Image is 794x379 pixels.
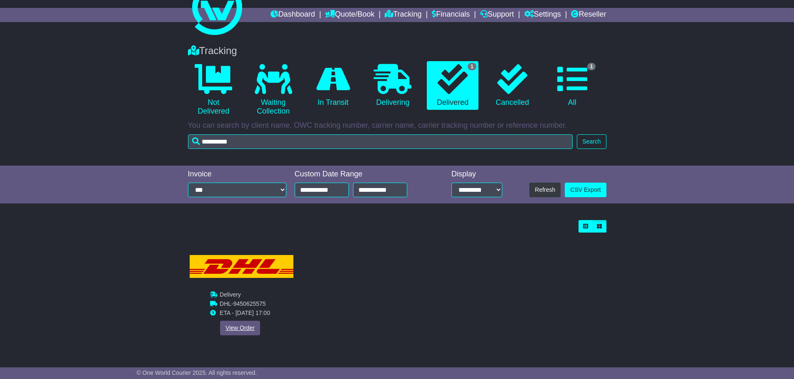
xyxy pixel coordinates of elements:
[451,170,502,179] div: Display
[220,310,270,316] span: ETA - [DATE] 17:00
[587,63,596,70] span: 1
[248,61,299,119] a: Waiting Collection
[325,8,374,22] a: Quote/Book
[524,8,561,22] a: Settings
[307,61,358,110] a: In Transit
[220,291,241,298] span: Delivery
[468,63,476,70] span: 1
[571,8,606,22] a: Reseller
[487,61,538,110] a: Cancelled
[546,61,598,110] a: 1 All
[427,61,478,110] a: 1 Delivered
[188,61,239,119] a: Not Delivered
[367,61,418,110] a: Delivering
[565,183,606,197] a: CSV Export
[220,321,260,335] a: View Order
[190,255,293,278] img: DHL.png
[220,300,270,310] td: -
[529,183,561,197] button: Refresh
[188,170,286,179] div: Invoice
[233,300,266,307] span: 9450625575
[271,8,315,22] a: Dashboard
[577,134,606,149] button: Search
[432,8,470,22] a: Financials
[188,121,606,130] p: You can search by client name, OWC tracking number, carrier name, carrier tracking number or refe...
[295,170,428,179] div: Custom Date Range
[480,8,514,22] a: Support
[385,8,421,22] a: Tracking
[137,369,257,376] span: © One World Courier 2025. All rights reserved.
[184,45,611,57] div: Tracking
[220,300,231,307] span: DHL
